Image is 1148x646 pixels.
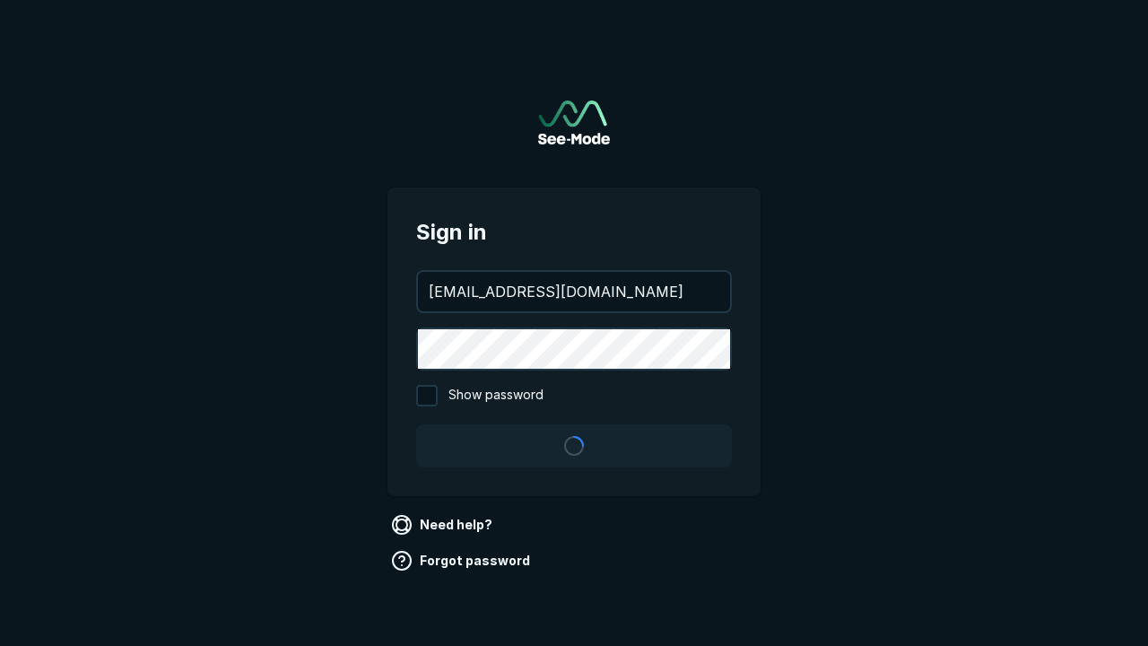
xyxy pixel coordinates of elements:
input: your@email.com [418,272,730,311]
a: Need help? [387,511,500,539]
span: Show password [448,385,544,406]
a: Forgot password [387,546,537,575]
a: Go to sign in [538,100,610,144]
img: See-Mode Logo [538,100,610,144]
span: Sign in [416,216,732,249]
